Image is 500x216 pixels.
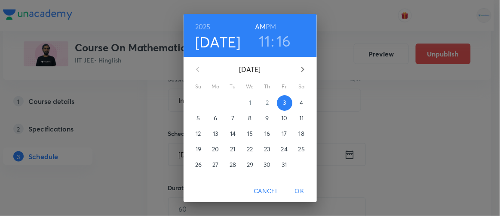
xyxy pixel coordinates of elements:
[225,157,241,173] button: 28
[254,186,279,197] span: Cancel
[195,21,211,33] button: 2025
[242,126,258,142] button: 15
[225,111,241,126] button: 7
[277,157,292,173] button: 31
[214,114,217,122] p: 6
[299,129,304,138] p: 18
[242,82,258,91] span: We
[208,142,224,157] button: 20
[277,142,292,157] button: 24
[225,82,241,91] span: Tu
[264,160,270,169] p: 30
[248,114,252,122] p: 8
[277,111,292,126] button: 10
[208,111,224,126] button: 6
[191,82,206,91] span: Su
[247,129,253,138] p: 15
[294,95,310,111] button: 4
[265,114,269,122] p: 9
[260,157,275,173] button: 30
[195,33,241,51] button: [DATE]
[260,142,275,157] button: 23
[208,157,224,173] button: 27
[300,98,303,107] p: 4
[247,160,253,169] p: 29
[230,129,236,138] p: 14
[294,142,310,157] button: 25
[191,142,206,157] button: 19
[230,160,236,169] p: 28
[250,183,282,199] button: Cancel
[277,82,292,91] span: Fr
[264,129,270,138] p: 16
[294,126,310,142] button: 18
[264,145,270,153] p: 23
[281,114,287,122] p: 10
[289,186,310,197] span: OK
[208,82,224,91] span: Mo
[298,145,305,153] p: 25
[294,82,310,91] span: Sa
[196,114,200,122] p: 5
[195,160,202,169] p: 26
[212,160,218,169] p: 27
[260,126,275,142] button: 16
[230,145,235,153] p: 21
[277,126,292,142] button: 17
[242,142,258,157] button: 22
[286,183,313,199] button: OK
[191,157,206,173] button: 26
[281,145,288,153] p: 24
[282,160,287,169] p: 31
[208,64,292,75] p: [DATE]
[247,145,253,153] p: 22
[271,32,275,50] h3: :
[266,21,276,33] button: PM
[282,129,287,138] p: 17
[191,126,206,142] button: 12
[242,111,258,126] button: 8
[225,142,241,157] button: 21
[196,129,201,138] p: 12
[212,145,219,153] p: 20
[283,98,286,107] p: 3
[259,32,270,50] button: 11
[294,111,310,126] button: 11
[196,145,201,153] p: 19
[299,114,304,122] p: 11
[277,95,292,111] button: 3
[208,126,224,142] button: 13
[225,126,241,142] button: 14
[213,129,218,138] p: 13
[191,111,206,126] button: 5
[260,111,275,126] button: 9
[276,32,291,50] button: 16
[231,114,234,122] p: 7
[242,157,258,173] button: 29
[260,82,275,91] span: Th
[255,21,266,33] button: AM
